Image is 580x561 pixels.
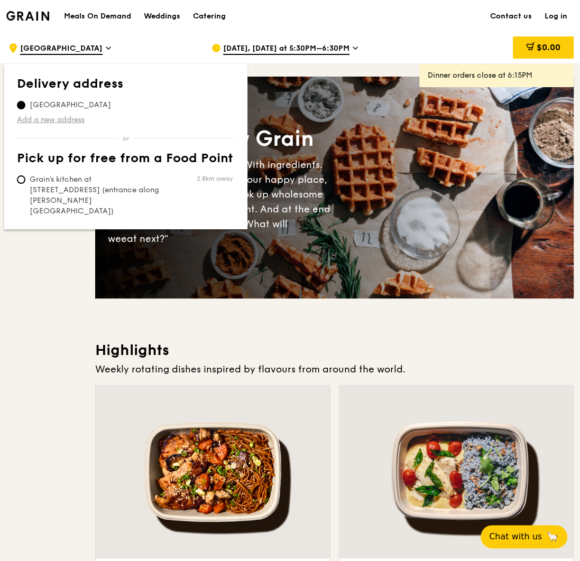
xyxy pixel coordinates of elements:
span: eat next?” [121,233,169,245]
span: Chat with us [489,530,542,543]
input: Grain's kitchen at [STREET_ADDRESS] (entrance along [PERSON_NAME][GEOGRAPHIC_DATA])2.8km away [17,175,25,184]
th: Delivery address [17,77,235,96]
h3: Highlights [95,341,574,360]
span: [GEOGRAPHIC_DATA] [17,100,124,110]
span: $0.00 [537,42,560,52]
span: [DATE], [DATE] at 5:30PM–6:30PM [223,43,349,55]
span: 2.8km away [197,174,233,183]
button: Chat with us🦙 [481,525,567,548]
a: Contact us [484,1,538,32]
a: Log in [538,1,574,32]
a: Add a new address [17,115,235,125]
div: Dinner orders close at 6:15PM [428,70,565,81]
a: Catering [187,1,232,32]
span: Grain's kitchen at [STREET_ADDRESS] (entrance along [PERSON_NAME][GEOGRAPHIC_DATA]) [17,174,174,217]
a: Weddings [137,1,187,32]
div: Catering [193,1,226,32]
div: Weddings [144,1,180,32]
h1: Meals On Demand [64,11,131,22]
th: Pick up for free from a Food Point [17,151,235,170]
img: Grain [6,11,49,21]
input: [GEOGRAPHIC_DATA] [17,101,25,109]
span: 🦙 [546,530,559,543]
span: [GEOGRAPHIC_DATA] [20,43,103,55]
div: Weekly rotating dishes inspired by flavours from around the world. [95,362,574,377]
